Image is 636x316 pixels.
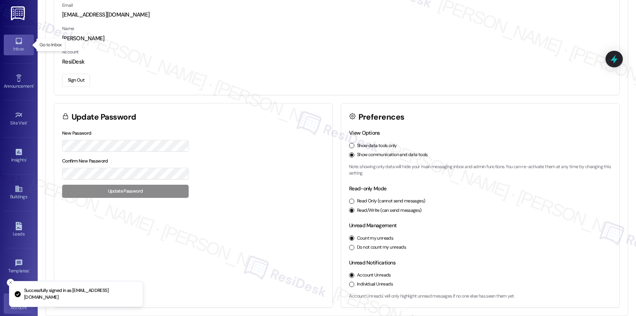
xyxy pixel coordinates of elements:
[62,2,73,8] label: Email
[62,130,92,136] label: New Password
[62,49,79,55] label: Account
[349,164,612,177] p: Note: showing only data will hide your main messaging inbox and admin functions. You can re-activ...
[62,74,90,87] button: Sign Out
[349,293,612,300] p: 'Account Unreads' will only highlight unread messages if no one else has seen them yet.
[62,26,74,32] label: Name
[4,293,34,314] a: Account
[4,220,34,240] a: Leads
[27,119,28,125] span: •
[357,272,391,279] label: Account Unreads
[357,207,422,214] label: Read/Write (can send messages)
[62,35,612,43] div: [PERSON_NAME]
[34,82,35,88] span: •
[62,158,108,164] label: Confirm New Password
[349,259,395,266] label: Unread Notifications
[357,235,393,242] label: Count my unreads
[357,152,428,158] label: Show communication and data tools
[357,244,406,251] label: Do not count my unreads
[72,113,136,121] h3: Update Password
[62,58,612,66] div: ResiDesk
[7,279,14,286] button: Close toast
[4,35,34,55] a: Inbox
[357,281,393,288] label: Individual Unreads
[11,6,26,20] img: ResiDesk Logo
[349,222,397,229] label: Unread Management
[358,113,404,121] h3: Preferences
[40,42,61,48] p: Go to Inbox
[4,109,34,129] a: Site Visit •
[26,156,27,161] span: •
[4,146,34,166] a: Insights •
[357,143,397,149] label: Show data tools only
[24,287,137,301] p: Successfully signed in as [EMAIL_ADDRESS][DOMAIN_NAME]
[62,11,612,19] div: [EMAIL_ADDRESS][DOMAIN_NAME]
[349,185,386,192] label: Read-only Mode
[29,267,30,272] span: •
[357,198,425,205] label: Read Only (cannot send messages)
[349,129,380,136] label: View Options
[4,182,34,203] a: Buildings
[4,257,34,277] a: Templates •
